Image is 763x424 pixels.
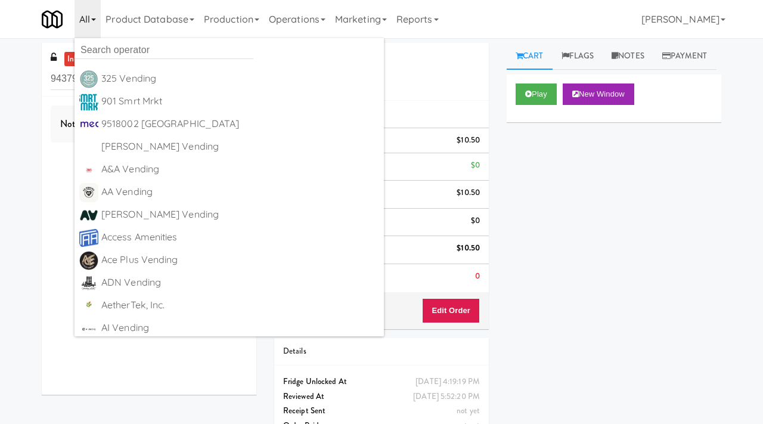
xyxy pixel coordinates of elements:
button: Edit Order [422,298,480,323]
div: 325 Vending [101,70,379,88]
div: Fridge Unlocked At [283,375,480,389]
div: Receipt Sent [283,404,480,419]
div: $0 [471,158,480,173]
div: 0 [475,269,480,284]
div: [DATE] 5:52:20 PM [413,389,480,404]
img: pbzj0xqistzv78rw17gh.jpg [79,115,98,134]
div: Details [283,344,480,359]
div: Ace Plus Vending [101,251,379,269]
div: [DATE] 4:19:19 PM [415,375,480,389]
a: Notes [603,43,653,70]
img: ck9lluqwz49r4slbytpm.png [79,319,98,338]
img: ACwAAAAAAQABAAACADs= [79,138,98,157]
div: ADN Vending [101,274,379,292]
span: not yet [457,405,480,416]
img: kbrytollda43ilh6wexs.png [79,70,98,89]
div: Reviewed At [283,389,480,404]
img: kgvx9ubdnwdmesdqrgmd.png [79,228,98,247]
a: Flags [553,43,603,70]
a: inbox [64,52,89,67]
a: Cart [507,43,553,70]
div: 9518002 [GEOGRAPHIC_DATA] [101,115,379,133]
img: ir0uzeqxfph1lfkm2qud.jpg [79,92,98,112]
button: New Window [563,83,634,105]
div: $10.50 [457,185,480,200]
div: A&A Vending [101,160,379,178]
div: [PERSON_NAME] Vending [101,138,379,156]
img: dcdxvmg3yksh6usvjplj.png [79,183,98,202]
div: 901 Smrt Mrkt [101,92,379,110]
div: [PERSON_NAME] Vending [101,206,379,224]
div: AetherTek, Inc. [101,296,379,314]
div: AA Vending [101,183,379,201]
img: q2obotf9n3qqirn9vbvw.jpg [79,160,98,179]
img: wikircranfrz09drhcio.png [79,296,98,315]
img: btfbkppilgpqn7n9svkz.png [79,274,98,293]
div: $0 [471,213,480,228]
div: $10.50 [457,241,480,256]
div: Access Amenities [101,228,379,246]
img: ucvciuztr6ofmmudrk1o.png [79,206,98,225]
div: AI Vending [101,319,379,337]
span: Not found. [60,117,103,131]
input: Search operator [75,41,253,59]
img: fg1tdwzclvcgadomhdtp.png [79,251,98,270]
div: $10.50 [457,133,480,148]
input: Search vision orders [51,68,247,90]
img: Micromart [42,9,63,30]
button: Play [516,83,557,105]
a: Payment [653,43,717,70]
